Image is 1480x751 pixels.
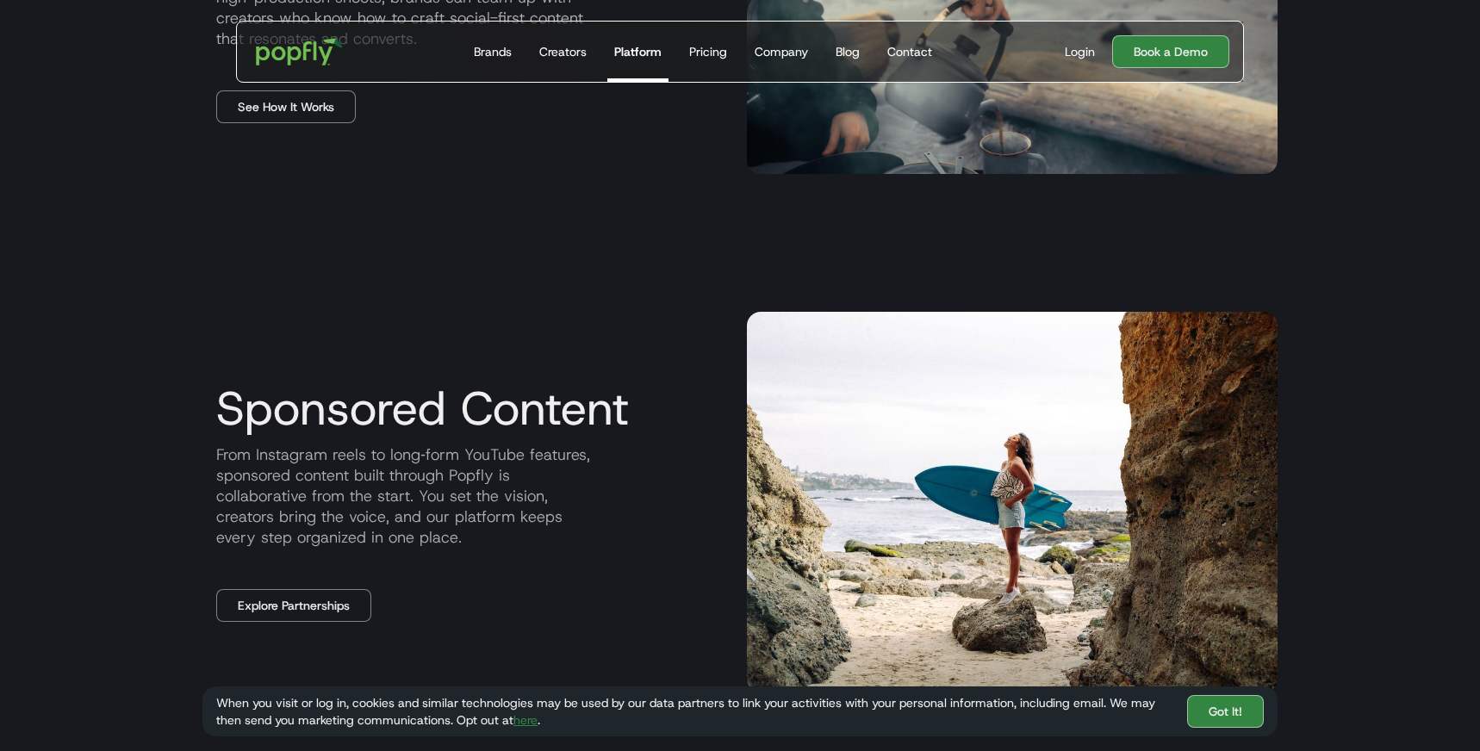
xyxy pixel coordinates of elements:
div: Company [755,43,808,60]
a: Platform [607,22,668,82]
a: home [244,26,355,78]
a: Creators [532,22,594,82]
a: Explore Partnerships [216,589,371,622]
h3: Sponsored Content [202,382,629,434]
a: Company [748,22,815,82]
a: Book a Demo [1112,35,1229,68]
a: here [513,712,538,728]
div: Contact [887,43,932,60]
a: Pricing [682,22,734,82]
a: Blog [829,22,867,82]
div: When you visit or log in, cookies and similar technologies may be used by our data partners to li... [216,694,1173,729]
div: Brands [474,43,512,60]
p: From Instagram reels to long‑form YouTube features, sponsored content built through Popfly is col... [202,444,733,548]
a: Contact [880,22,939,82]
div: Login [1065,43,1095,60]
a: See How It Works [216,90,356,123]
div: Pricing [689,43,727,60]
div: Blog [836,43,860,60]
div: Creators [539,43,587,60]
a: Got It! [1187,695,1264,728]
div: Platform [614,43,662,60]
a: Brands [467,22,519,82]
a: Login [1058,43,1102,60]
